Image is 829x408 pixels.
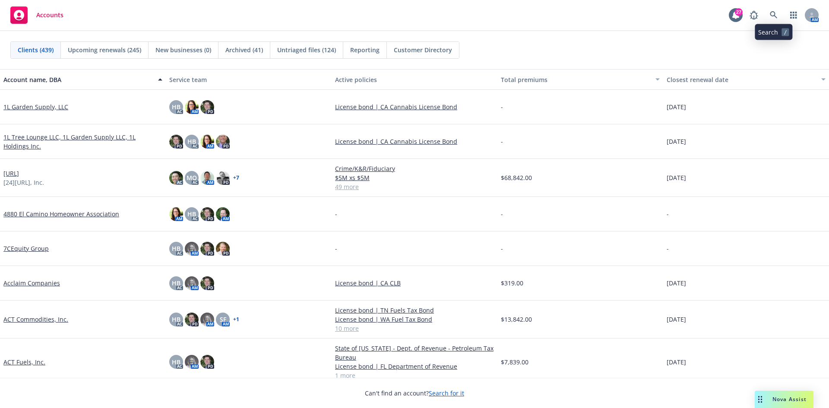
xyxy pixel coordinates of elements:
[185,313,199,326] img: photo
[36,12,63,19] span: Accounts
[200,135,214,149] img: photo
[172,244,180,253] span: HB
[277,45,336,54] span: Untriaged files (124)
[667,278,686,288] span: [DATE]
[3,357,45,367] a: ACT Fuels, Inc.
[172,357,180,367] span: HB
[220,315,226,324] span: SF
[350,45,380,54] span: Reporting
[667,102,686,111] span: [DATE]
[335,278,494,288] a: License bond | CA CLB
[755,391,766,408] div: Drag to move
[501,173,532,182] span: $68,842.00
[667,209,669,218] span: -
[667,315,686,324] span: [DATE]
[394,45,452,54] span: Customer Directory
[3,169,19,178] a: [URL]
[3,133,162,151] a: 1L Tree Lounge LLC, 1L Garden Supply LLC, 1L Holdings Inc.
[3,209,119,218] a: 4880 El Camino Homeowner Association
[200,313,214,326] img: photo
[200,355,214,369] img: photo
[187,209,196,218] span: HB
[185,355,199,369] img: photo
[335,75,494,84] div: Active policies
[3,315,68,324] a: ACT Commodities, Inc.
[200,171,214,185] img: photo
[200,100,214,114] img: photo
[216,207,230,221] img: photo
[772,395,807,403] span: Nova Assist
[663,69,829,90] button: Closest renewal date
[335,324,494,333] a: 10 more
[501,357,528,367] span: $7,839.00
[216,135,230,149] img: photo
[335,371,494,380] a: 1 more
[332,69,497,90] button: Active policies
[335,362,494,371] a: License bond | FL Department of Revenue
[169,75,328,84] div: Service team
[667,75,816,84] div: Closest renewal date
[335,344,494,362] a: State of [US_STATE] - Dept. of Revenue - Petroleum Tax Bureau
[200,242,214,256] img: photo
[185,100,199,114] img: photo
[200,276,214,290] img: photo
[501,244,503,253] span: -
[735,8,743,16] div: 27
[765,6,782,24] a: Search
[155,45,211,54] span: New businesses (0)
[169,135,183,149] img: photo
[216,171,230,185] img: photo
[3,278,60,288] a: Acclaim Companies
[335,173,494,182] a: $5M xs $5M
[501,75,650,84] div: Total premiums
[335,102,494,111] a: License bond | CA Cannabis License Bond
[429,389,464,397] a: Search for it
[169,207,183,221] img: photo
[335,182,494,191] a: 49 more
[3,75,153,84] div: Account name, DBA
[216,242,230,256] img: photo
[68,45,141,54] span: Upcoming renewals (245)
[755,391,813,408] button: Nova Assist
[501,102,503,111] span: -
[667,137,686,146] span: [DATE]
[200,207,214,221] img: photo
[172,315,180,324] span: HB
[3,178,44,187] span: [24][URL], Inc.
[785,6,802,24] a: Switch app
[501,137,503,146] span: -
[233,317,239,322] a: + 1
[233,175,239,180] a: + 7
[501,209,503,218] span: -
[7,3,67,27] a: Accounts
[169,171,183,185] img: photo
[3,244,49,253] a: 7CEquity Group
[497,69,663,90] button: Total premiums
[335,244,337,253] span: -
[3,102,68,111] a: 1L Garden Supply, LLC
[166,69,332,90] button: Service team
[667,357,686,367] span: [DATE]
[18,45,54,54] span: Clients (439)
[501,315,532,324] span: $13,842.00
[187,173,197,182] span: MQ
[185,242,199,256] img: photo
[335,306,494,315] a: License bond | TN Fuels Tax Bond
[172,278,180,288] span: HB
[172,102,180,111] span: HB
[667,244,669,253] span: -
[335,209,337,218] span: -
[225,45,263,54] span: Archived (41)
[365,389,464,398] span: Can't find an account?
[335,137,494,146] a: License bond | CA Cannabis License Bond
[335,315,494,324] a: License bond | WA Fuel Tax Bond
[185,276,199,290] img: photo
[501,278,523,288] span: $319.00
[335,164,494,173] a: Crime/K&R/Fiduciary
[667,173,686,182] span: [DATE]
